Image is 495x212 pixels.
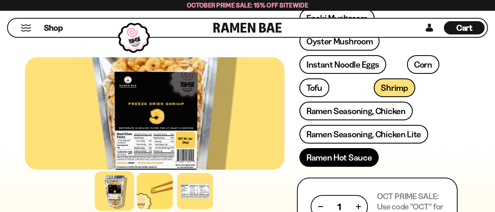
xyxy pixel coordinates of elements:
span: Cart [456,23,473,33]
a: Tofu [299,78,329,97]
a: Shop [44,21,63,34]
span: October Prime Sale: 15% off Sitewide [187,1,308,9]
a: Instant Noodle Eggs [299,55,386,74]
a: Ramen Seasoning, Chicken [299,102,413,120]
button: Mobile Menu Trigger [20,24,32,32]
a: Corn [407,55,439,74]
a: Ramen Hot Sauce [299,148,379,167]
div: Cart [444,19,485,37]
span: Shop [44,22,63,34]
a: Ramen Seasoning, Chicken Lite [299,125,428,144]
span: 1 [338,202,341,212]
